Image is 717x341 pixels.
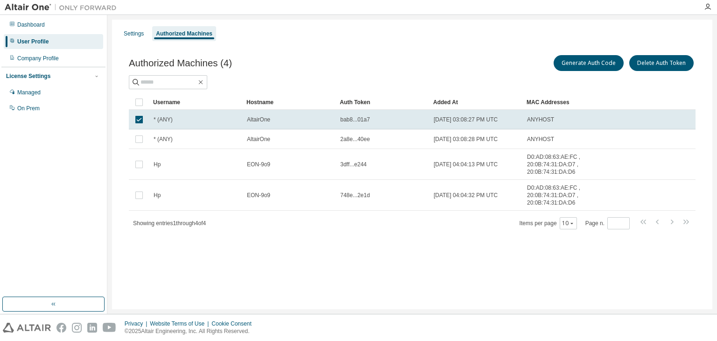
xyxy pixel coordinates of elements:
[17,21,45,28] div: Dashboard
[434,135,498,143] span: [DATE] 03:08:28 PM UTC
[3,323,51,333] img: altair_logo.svg
[154,116,173,123] span: * (ANY)
[72,323,82,333] img: instagram.svg
[340,135,370,143] span: 2a8e...40ee
[527,153,597,176] span: D0:AD:08:63:AE:FC , 20:0B:74:31:DA:D7 , 20:0B:74:31:DA:D6
[585,217,630,229] span: Page n.
[5,3,121,12] img: Altair One
[154,161,161,168] span: Hp
[154,192,161,199] span: Hp
[433,95,519,110] div: Added At
[247,161,270,168] span: EON-9o9
[527,184,597,206] span: D0:AD:08:63:AE:FC , 20:0B:74:31:DA:D7 , 20:0B:74:31:DA:D6
[17,38,49,45] div: User Profile
[156,30,212,37] div: Authorized Machines
[520,217,577,229] span: Items per page
[527,95,597,110] div: MAC Addresses
[6,72,50,80] div: License Settings
[154,135,173,143] span: * (ANY)
[129,58,232,69] span: Authorized Machines (4)
[340,161,367,168] span: 3dff...e244
[434,161,498,168] span: [DATE] 04:04:13 PM UTC
[56,323,66,333] img: facebook.svg
[125,327,257,335] p: © 2025 Altair Engineering, Inc. All Rights Reserved.
[340,95,426,110] div: Auth Token
[340,116,370,123] span: bab8...01a7
[17,55,59,62] div: Company Profile
[562,220,575,227] button: 10
[434,116,498,123] span: [DATE] 03:08:27 PM UTC
[17,105,40,112] div: On Prem
[527,116,554,123] span: ANYHOST
[211,320,257,327] div: Cookie Consent
[124,30,144,37] div: Settings
[629,55,694,71] button: Delete Auth Token
[247,135,270,143] span: AltairOne
[247,116,270,123] span: AltairOne
[153,95,239,110] div: Username
[103,323,116,333] img: youtube.svg
[527,135,554,143] span: ANYHOST
[247,192,270,199] span: EON-9o9
[246,95,332,110] div: Hostname
[125,320,150,327] div: Privacy
[133,220,206,227] span: Showing entries 1 through 4 of 4
[340,192,370,199] span: 748e...2e1d
[554,55,624,71] button: Generate Auth Code
[87,323,97,333] img: linkedin.svg
[434,192,498,199] span: [DATE] 04:04:32 PM UTC
[17,89,41,96] div: Managed
[150,320,211,327] div: Website Terms of Use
